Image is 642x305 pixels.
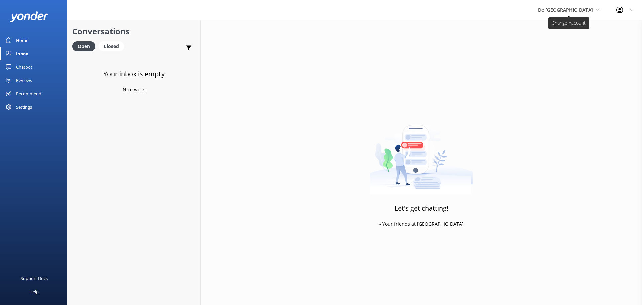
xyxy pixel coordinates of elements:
div: Help [29,285,39,298]
div: Inbox [16,47,28,60]
div: Closed [99,41,124,51]
img: yonder-white-logo.png [10,11,48,22]
div: Home [16,33,28,47]
div: Recommend [16,87,41,100]
img: artwork of a man stealing a conversation from at giant smartphone [370,111,473,195]
p: Nice work [123,86,145,93]
a: Closed [99,42,127,50]
a: Open [72,42,99,50]
h2: Conversations [72,25,195,38]
p: - Your friends at [GEOGRAPHIC_DATA] [379,220,464,228]
span: De [GEOGRAPHIC_DATA] [538,7,593,13]
div: Open [72,41,95,51]
div: Settings [16,100,32,114]
div: Support Docs [21,272,48,285]
div: Reviews [16,74,32,87]
h3: Your inbox is empty [103,69,165,79]
h3: Let's get chatting! [395,203,448,214]
div: Chatbot [16,60,32,74]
